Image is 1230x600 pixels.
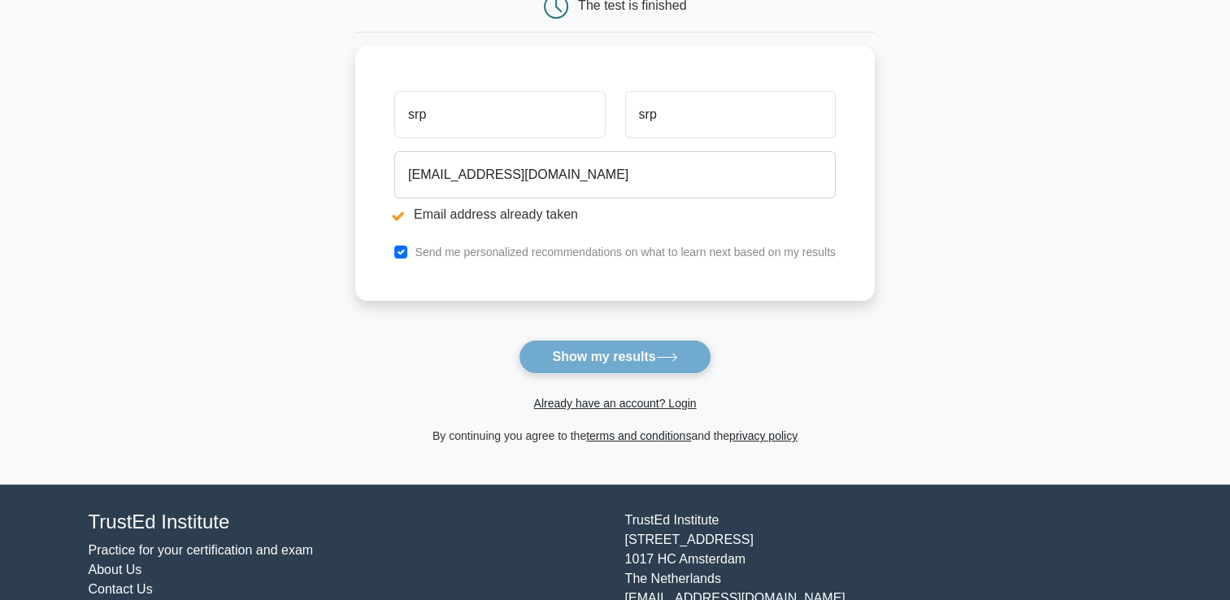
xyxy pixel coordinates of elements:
a: terms and conditions [586,429,691,442]
div: By continuing you agree to the and the [346,426,884,446]
a: privacy policy [729,429,798,442]
input: Email [394,151,836,198]
a: About Us [89,563,142,576]
a: Already have an account? Login [533,397,696,410]
input: First name [394,91,605,138]
a: Contact Us [89,582,153,596]
input: Last name [625,91,836,138]
li: Email address already taken [394,205,836,224]
h4: TrustEd Institute [89,511,606,534]
a: Practice for your certification and exam [89,543,314,557]
label: Send me personalized recommendations on what to learn next based on my results [415,246,836,259]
